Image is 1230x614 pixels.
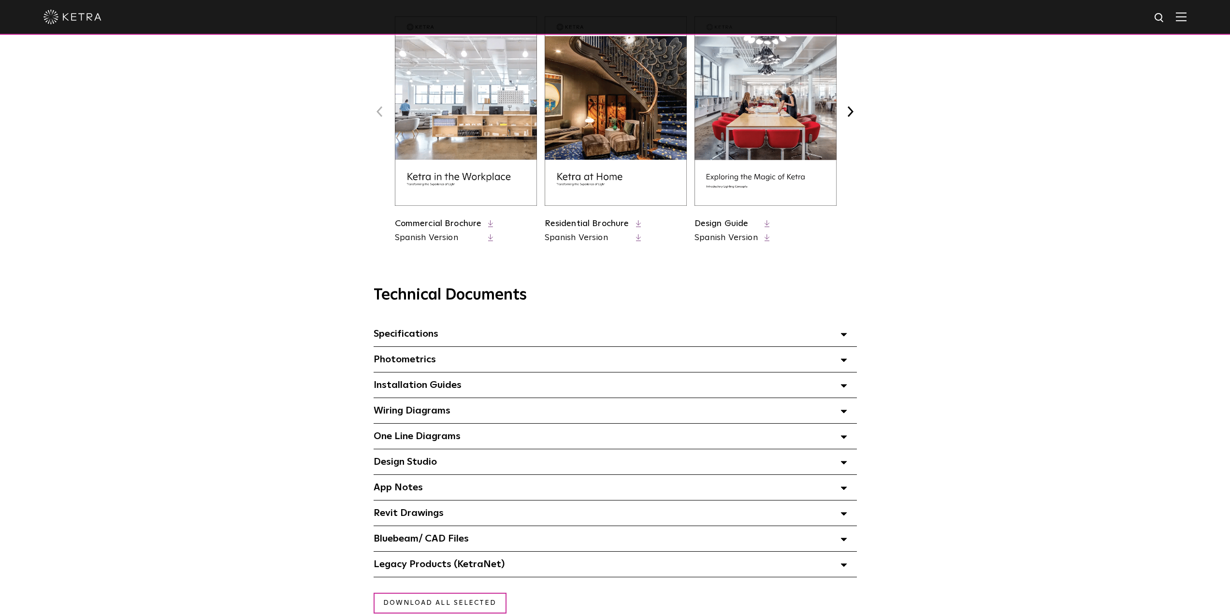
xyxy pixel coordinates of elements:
[695,16,837,206] img: design_brochure_thumbnail
[545,219,629,228] a: Residential Brochure
[374,380,462,390] span: Installation Guides
[374,534,469,543] span: Bluebeam/ CAD Files
[695,232,758,244] a: Spanish Version
[545,232,629,244] a: Spanish Version
[374,508,444,518] span: Revit Drawings
[1176,12,1187,21] img: Hamburger%20Nav.svg
[395,232,482,244] a: Spanish Version
[545,16,687,206] img: residential_brochure_thumbnail
[395,219,482,228] a: Commercial Brochure
[374,105,386,118] button: Previous
[695,219,749,228] a: Design Guide
[374,406,450,415] span: Wiring Diagrams
[374,286,857,304] h3: Technical Documents
[1154,12,1166,24] img: search icon
[374,559,505,569] span: Legacy Products (KetraNet)
[395,16,537,206] img: commercial_brochure_thumbnail
[374,329,438,339] span: Specifications
[374,355,436,364] span: Photometrics
[374,483,423,492] span: App Notes
[374,457,437,467] span: Design Studio
[844,105,857,118] button: Next
[374,593,506,614] a: Download all selected
[374,431,461,441] span: One Line Diagrams
[43,10,101,24] img: ketra-logo-2019-white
